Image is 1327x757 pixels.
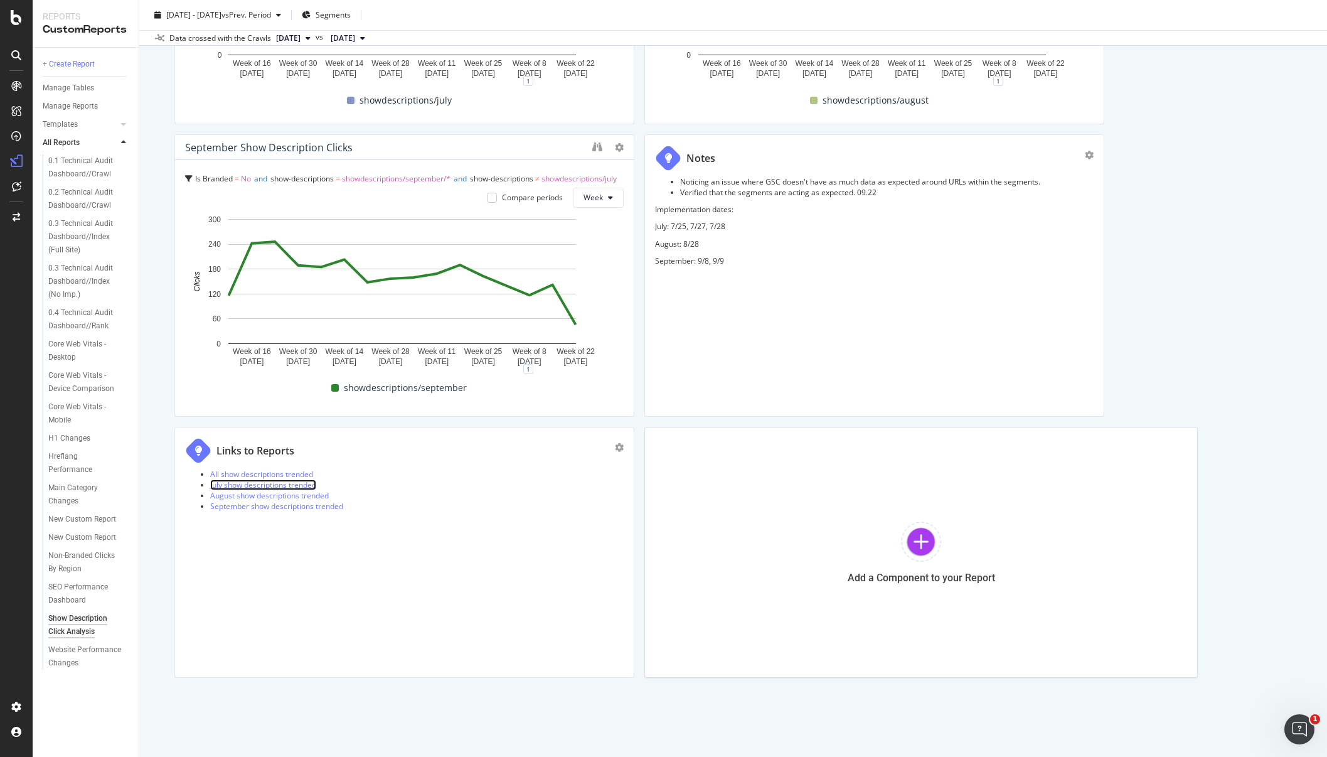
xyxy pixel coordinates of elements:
[48,432,130,445] a: H1 Changes
[254,173,267,184] span: and
[326,31,370,46] button: [DATE]
[326,347,364,356] text: Week of 14
[48,262,130,301] a: 0.3 Technical Audit Dashboard//Index (No Imp.)
[541,173,617,184] span: showdescriptions/july
[48,643,121,670] div: Website Performance Changes
[379,357,403,366] text: [DATE]
[48,612,121,638] div: Show Description Click Analysis
[48,549,121,576] div: Non-Branded Clicks By Region
[270,173,334,184] span: show-descriptions
[43,58,130,71] a: + Create Report
[43,10,129,23] div: Reports
[208,265,221,274] text: 180
[48,306,122,333] div: 0.4 Technical Audit Dashboard//Rank
[48,612,130,638] a: Show Description Click Analysis
[279,59,317,68] text: Week of 30
[344,380,467,395] span: showdescriptions/september
[48,154,123,181] div: 0.1 Technical Audit Dashboard//Crawl
[43,136,117,149] a: All Reports
[48,531,116,544] div: New Custom Report
[48,581,120,607] div: SEO Performance Dashboard
[208,240,221,249] text: 240
[286,69,310,78] text: [DATE]
[934,59,973,68] text: Week of 25
[48,450,118,476] div: Hreflang Performance
[988,69,1011,78] text: [DATE]
[802,69,826,78] text: [DATE]
[795,59,833,68] text: Week of 14
[573,188,624,208] button: Week
[379,69,403,78] text: [DATE]
[210,480,316,490] a: July show descriptions trended
[241,173,251,184] span: No
[848,69,872,78] text: [DATE]
[43,136,80,149] div: All Reports
[174,427,634,678] div: Links to Reports All show descriptions trended July show descriptions trended August show descrip...
[331,33,355,44] span: 2025 May. 26th
[680,187,1094,198] li: Verified that the segments are acting as expected. 09.22
[233,59,271,68] text: Week of 16
[210,501,343,512] a: September show descriptions trended
[703,59,741,68] text: Week of 16
[983,59,1016,68] text: Week of 8
[216,444,294,458] div: Links to Reports
[43,58,95,71] div: + Create Report
[471,69,495,78] text: [DATE]
[195,173,233,184] span: Is Branded
[48,369,130,395] a: Core Web Vitals - Device Comparison
[185,213,620,369] div: A chart.
[297,5,356,25] button: Segments
[523,364,533,374] div: 1
[48,400,130,427] a: Core Web Vitals - Mobile
[1033,69,1057,78] text: [DATE]
[513,347,546,356] text: Week of 8
[464,59,503,68] text: Week of 25
[48,338,130,364] a: Core Web Vitals - Desktop
[210,490,329,501] a: August show descriptions trended
[316,9,351,20] span: Segments
[333,357,356,366] text: [DATE]
[1026,59,1065,68] text: Week of 22
[471,357,495,366] text: [DATE]
[680,176,1094,187] li: Noticing an issue where GSC doesn't have as much data as expected around URLs within the segments.
[48,217,130,257] a: 0.3 Technical Audit Dashboard//Index (Full Site)
[518,357,541,366] text: [DATE]
[48,217,124,257] div: 0.3 Technical Audit Dashboard//Index (Full Site)
[615,443,624,452] div: gear
[686,151,715,166] div: Notes
[149,5,286,25] button: [DATE] - [DATE]vsPrev. Period
[279,347,317,356] text: Week of 30
[535,173,540,184] span: ≠
[240,357,264,366] text: [DATE]
[43,82,130,95] a: Manage Tables
[48,581,130,607] a: SEO Performance Dashboard
[941,69,965,78] text: [DATE]
[235,173,239,184] span: =
[48,432,90,445] div: H1 Changes
[749,59,787,68] text: Week of 30
[48,450,130,476] a: Hreflang Performance
[841,59,880,68] text: Week of 28
[418,59,456,68] text: Week of 11
[513,59,546,68] text: Week of 8
[208,215,221,224] text: 300
[286,357,310,366] text: [DATE]
[48,549,130,576] a: Non-Branded Clicks By Region
[276,33,301,44] span: 2025 Sep. 22nd
[240,69,264,78] text: [DATE]
[557,347,595,356] text: Week of 22
[48,369,122,395] div: Core Web Vitals - Device Comparison
[43,100,130,113] a: Manage Reports
[48,338,120,364] div: Core Web Vitals - Desktop
[271,31,316,46] button: [DATE]
[43,23,129,37] div: CustomReports
[233,347,271,356] text: Week of 16
[185,141,353,154] div: September Show Description Clicks
[1284,714,1314,744] iframe: Intercom live chat
[502,192,563,203] div: Compare periods
[316,31,326,43] span: vs
[888,59,926,68] text: Week of 11
[208,290,221,299] text: 120
[166,9,221,20] span: [DATE] - [DATE]
[371,347,410,356] text: Week of 28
